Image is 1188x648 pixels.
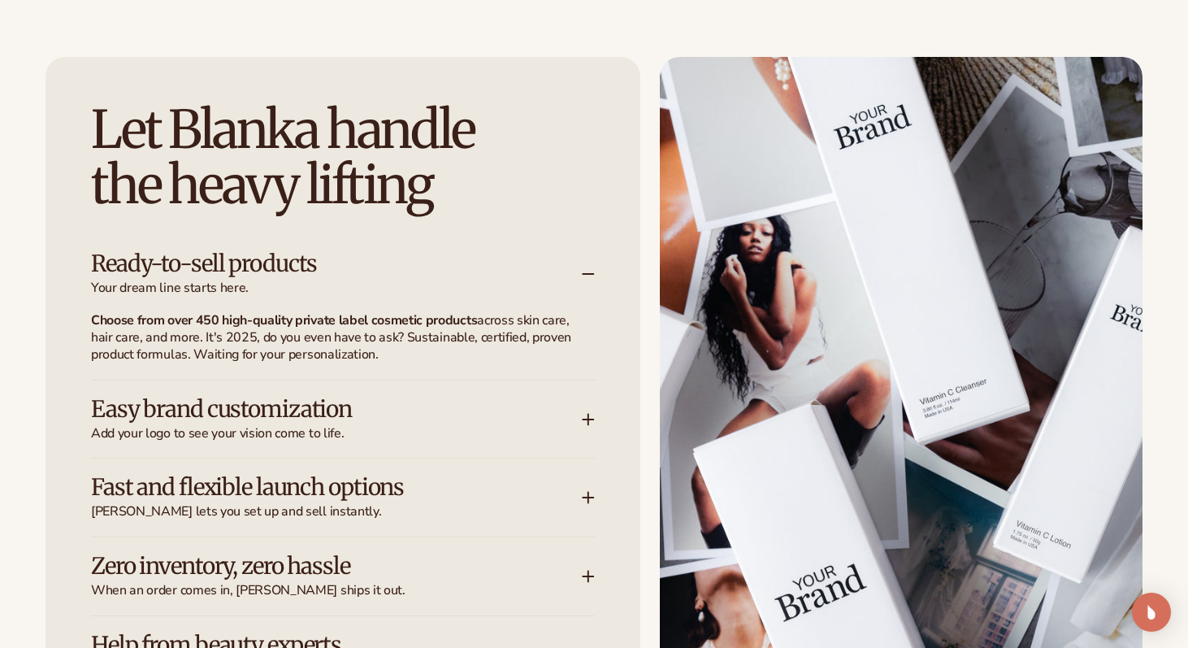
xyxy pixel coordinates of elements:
[91,475,533,500] h3: Fast and flexible launch options
[91,582,582,599] span: When an order comes in, [PERSON_NAME] ships it out.
[91,397,533,422] h3: Easy brand customization
[91,312,575,363] p: across skin care, hair care, and more. It's 2025, do you even have to ask? Sustainable, certified...
[91,251,533,276] h3: Ready-to-sell products
[91,554,533,579] h3: Zero inventory, zero hassle
[91,102,595,211] h2: Let Blanka handle the heavy lifting
[91,503,582,520] span: [PERSON_NAME] lets you set up and sell instantly.
[1132,593,1171,632] div: Open Intercom Messenger
[91,280,582,297] span: Your dream line starts here.
[91,311,477,329] strong: Choose from over 450 high-quality private label cosmetic products
[91,425,582,442] span: Add your logo to see your vision come to life.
